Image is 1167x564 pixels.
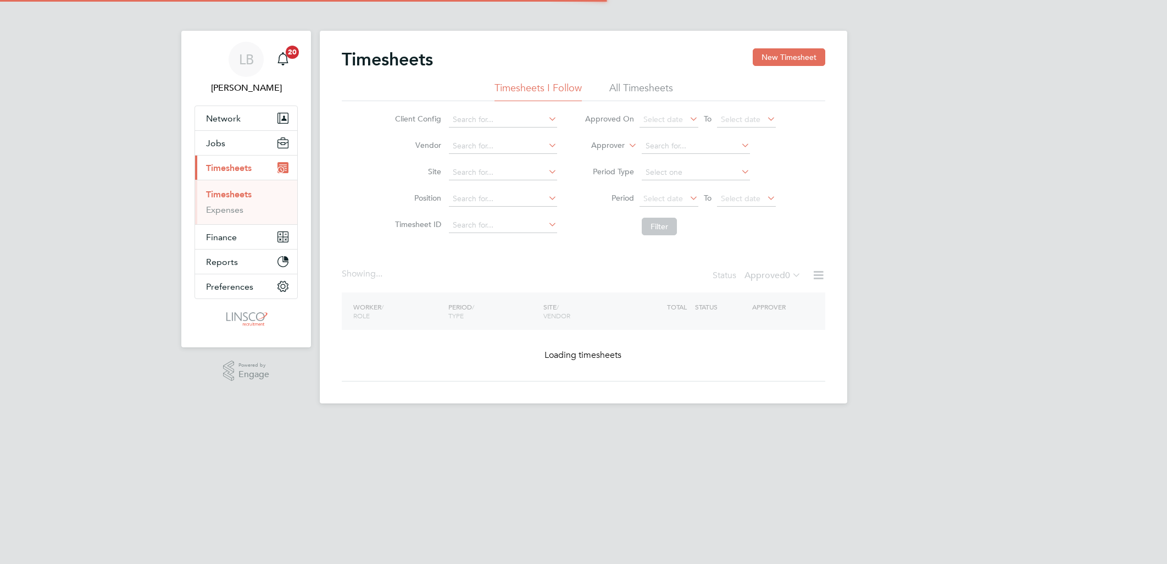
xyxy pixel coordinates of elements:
button: Finance [195,225,297,249]
button: New Timesheet [753,48,825,66]
label: Position [392,193,441,203]
img: linsco-logo-retina.png [223,310,269,328]
span: Network [206,113,241,124]
span: Select date [643,114,683,124]
nav: Main navigation [181,31,311,347]
div: Timesheets [195,180,297,224]
a: Go to home page [194,310,298,328]
span: Powered by [238,361,269,370]
a: Powered byEngage [223,361,270,381]
span: Select date [643,193,683,203]
label: Period Type [585,167,634,176]
input: Search for... [449,112,557,128]
span: Preferences [206,281,253,292]
label: Period [585,193,634,203]
span: To [701,191,715,205]
label: Approver [575,140,625,151]
span: To [701,112,715,126]
span: Timesheets [206,163,252,173]
input: Search for... [449,165,557,180]
a: Timesheets [206,189,252,200]
input: Search for... [449,139,557,154]
label: Vendor [392,140,441,150]
div: Status [713,268,803,284]
label: Client Config [392,114,441,124]
a: Expenses [206,204,243,215]
a: 20 [272,42,294,77]
label: Timesheet ID [392,219,441,229]
span: 0 [785,270,790,281]
h2: Timesheets [342,48,433,70]
input: Select one [642,165,750,180]
span: Lauren Butler [194,81,298,95]
span: LB [239,52,254,67]
li: Timesheets I Follow [494,81,582,101]
span: Engage [238,370,269,379]
button: Filter [642,218,677,235]
span: ... [376,268,382,279]
label: Approved [744,270,801,281]
span: Finance [206,232,237,242]
button: Reports [195,250,297,274]
a: LB[PERSON_NAME] [194,42,298,95]
span: Select date [721,193,760,203]
button: Timesheets [195,156,297,180]
button: Jobs [195,131,297,155]
button: Network [195,106,297,130]
span: Select date [721,114,760,124]
input: Search for... [449,218,557,233]
div: Showing [342,268,385,280]
label: Site [392,167,441,176]
button: Preferences [195,274,297,298]
input: Search for... [449,191,557,207]
label: Approved On [585,114,634,124]
input: Search for... [642,139,750,154]
li: All Timesheets [609,81,673,101]
span: Jobs [206,138,225,148]
span: Reports [206,257,238,267]
span: 20 [286,46,299,59]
